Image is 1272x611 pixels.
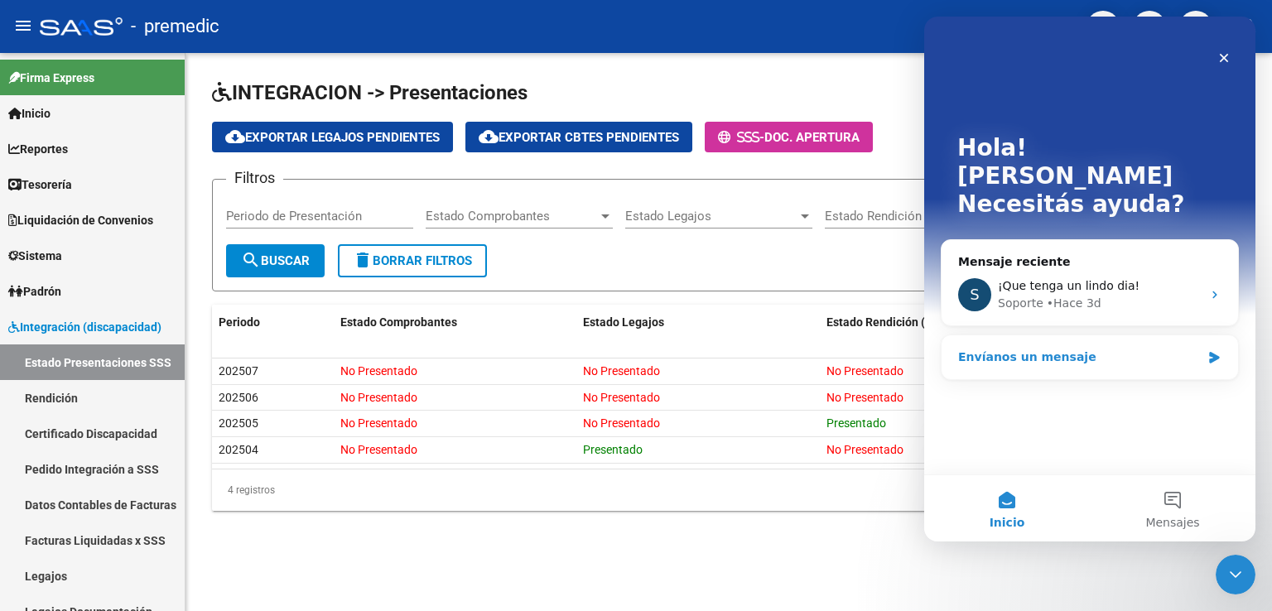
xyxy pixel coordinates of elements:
span: No Presentado [826,364,903,378]
span: No Presentado [340,443,417,456]
span: No Presentado [340,416,417,430]
span: 202506 [219,391,258,404]
span: 202505 [219,416,258,430]
span: Estado Comprobantes [426,209,598,224]
datatable-header-cell: Periodo [212,305,334,340]
span: Exportar Cbtes Pendientes [479,130,679,145]
span: Inicio [8,104,51,123]
span: Borrar Filtros [353,253,472,268]
button: Exportar Cbtes Pendientes [465,122,692,152]
span: Liquidación de Convenios [8,211,153,229]
span: Periodo [219,315,260,329]
span: Firma Express [8,69,94,87]
mat-icon: cloud_download [479,127,499,147]
span: Exportar Legajos Pendientes [225,130,440,145]
span: Estado Legajos [583,315,664,329]
span: No Presentado [340,364,417,378]
datatable-header-cell: Estado Rendición (IDAF) [820,305,1063,340]
span: Reportes [8,140,68,158]
span: 202507 [219,364,258,378]
span: Sistema [8,247,62,265]
span: No Presentado [583,391,660,404]
mat-icon: menu [13,16,33,36]
datatable-header-cell: Estado Comprobantes [334,305,577,340]
span: INTEGRACION -> Presentaciones [212,81,528,104]
span: Estado Comprobantes [340,315,457,329]
mat-icon: delete [353,250,373,270]
mat-icon: cloud_download [225,127,245,147]
span: 202504 [219,443,258,456]
span: No Presentado [583,364,660,378]
span: Presentado [826,416,886,430]
span: Doc. Apertura [764,130,860,145]
span: No Presentado [340,391,417,404]
button: Borrar Filtros [338,244,487,277]
span: Buscar [241,253,310,268]
span: - [718,130,764,145]
span: Estado Rendición [825,209,997,224]
span: No Presentado [583,416,660,430]
datatable-header-cell: Estado Legajos [576,305,820,340]
span: No Presentado [826,391,903,404]
button: -Doc. Apertura [705,122,873,152]
span: Integración (discapacidad) [8,318,161,336]
span: - premedic [131,8,219,45]
button: Buscar [226,244,325,277]
iframe: Intercom live chat [924,17,1255,541]
mat-icon: search [241,250,261,270]
div: 4 registros [212,469,1245,511]
h3: Filtros [226,166,283,190]
button: Exportar Legajos Pendientes [212,122,453,152]
span: Padrón [8,282,61,301]
span: Tesorería [8,176,72,194]
span: Estado Legajos [625,209,797,224]
span: Presentado [583,443,643,456]
span: Estado Rendición (IDAF) [826,315,954,329]
span: No Presentado [826,443,903,456]
iframe: Intercom live chat [1216,555,1255,594]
